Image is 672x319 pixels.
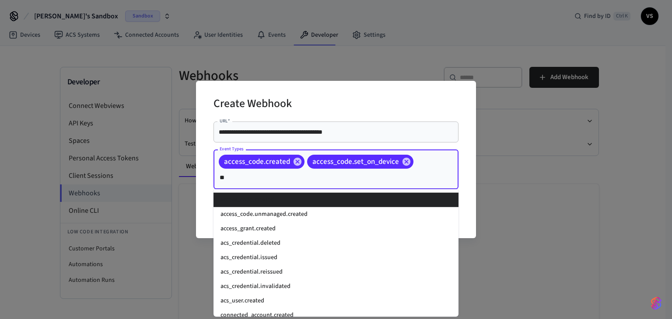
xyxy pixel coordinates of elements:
label: URL [220,118,230,124]
span: access_code.set_on_device [307,157,404,166]
img: SeamLogoGradient.69752ec5.svg [651,296,661,310]
li: acs_credential.deleted [213,236,458,250]
li: acs_credential.issued [213,250,458,265]
li: access_grant.created [213,222,458,236]
li: access_code.created [213,193,458,207]
div: access_code.created [219,155,304,169]
label: Event Types [220,146,244,152]
li: acs_credential.reissued [213,265,458,279]
span: access_code.created [219,157,295,166]
li: acs_user.created [213,294,458,308]
li: acs_credential.invalidated [213,279,458,294]
h2: Create Webhook [213,91,292,118]
div: access_code.set_on_device [307,155,413,169]
li: access_code.unmanaged.created [213,207,458,222]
